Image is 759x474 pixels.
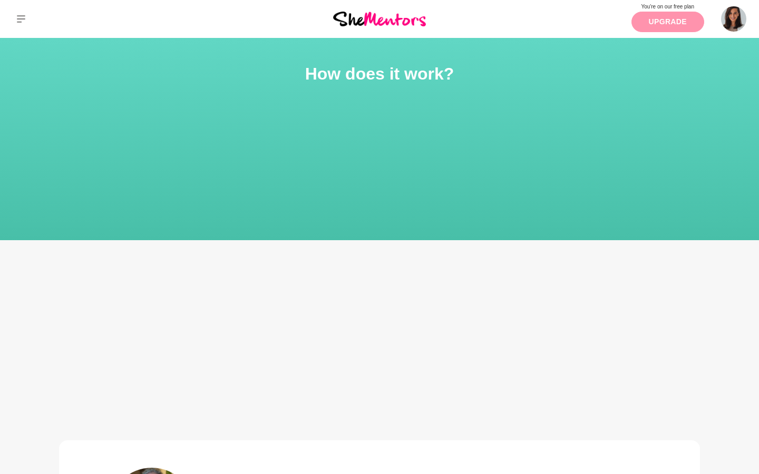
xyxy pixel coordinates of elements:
h1: How does it work? [13,63,746,84]
img: Honorata Janas [721,6,746,32]
img: She Mentors Logo [333,12,426,26]
p: You're on our free plan [631,3,704,11]
a: Upgrade [631,12,704,32]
